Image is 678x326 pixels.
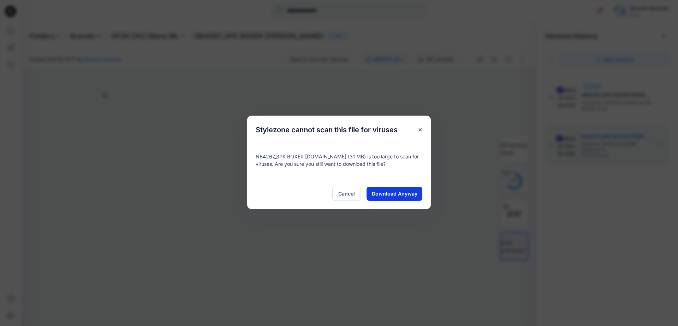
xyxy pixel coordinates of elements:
span: Download Anyway [372,190,417,197]
button: Download Anyway [367,187,422,201]
span: Cancel [338,190,355,197]
div: NB4267_3PK BOXER [DOMAIN_NAME] (31 MB) is too large to scan for viruses. Are you sure you still w... [247,144,431,178]
h5: Stylezone cannot scan this file for viruses [247,116,406,144]
button: Cancel [332,187,361,201]
button: Close [414,123,427,136]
